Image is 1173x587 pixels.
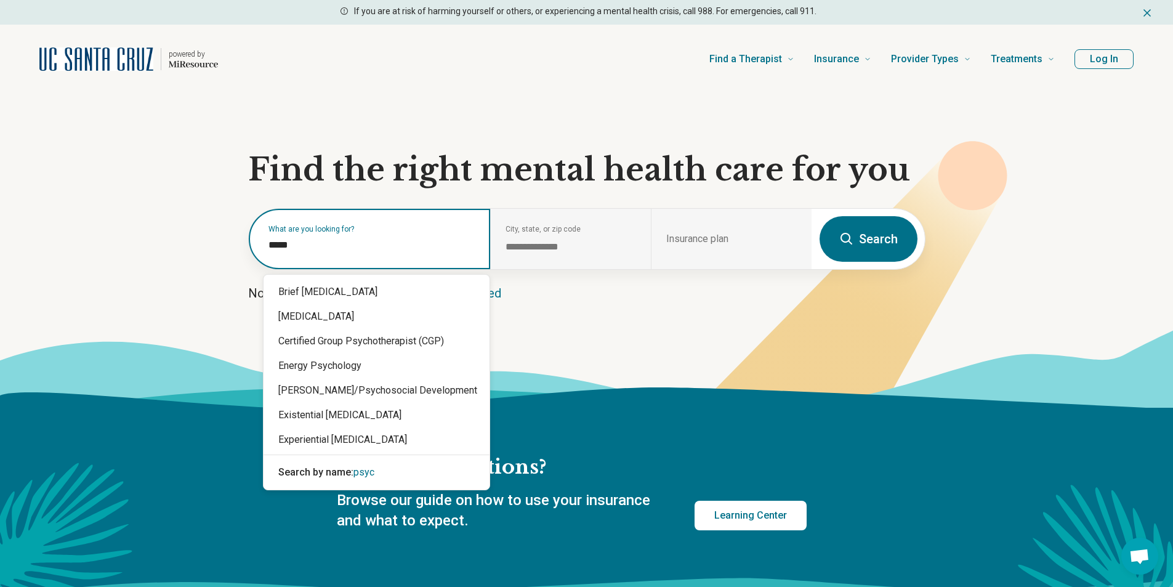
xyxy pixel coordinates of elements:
[1141,5,1153,20] button: Dismiss
[709,51,782,68] span: Find a Therapist
[695,501,807,530] a: Learning Center
[264,304,490,329] div: [MEDICAL_DATA]
[278,466,353,478] span: Search by name:
[1121,538,1158,575] div: Open chat
[264,427,490,452] div: Experiential [MEDICAL_DATA]
[264,403,490,427] div: Existential [MEDICAL_DATA]
[169,49,218,59] p: powered by
[39,39,218,79] a: Home page
[353,466,374,478] span: psyc
[248,285,925,302] p: Not sure what you’re looking for?
[264,329,490,354] div: Certified Group Psychotherapist (CGP)
[354,5,816,18] p: If you are at risk of harming yourself or others, or experiencing a mental health crisis, call 98...
[268,225,475,233] label: What are you looking for?
[1074,49,1134,69] button: Log In
[820,216,917,262] button: Search
[248,152,925,188] h1: Find the right mental health care for you
[264,280,490,304] div: Brief [MEDICAL_DATA]
[814,51,859,68] span: Insurance
[264,275,490,490] div: Suggestions
[891,51,959,68] span: Provider Types
[991,51,1042,68] span: Treatments
[264,378,490,403] div: [PERSON_NAME]/Psychosocial Development
[337,490,665,532] p: Browse our guide on how to use your insurance and what to expect.
[264,354,490,378] div: Energy Psychology
[337,455,807,480] h2: Have any questions?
